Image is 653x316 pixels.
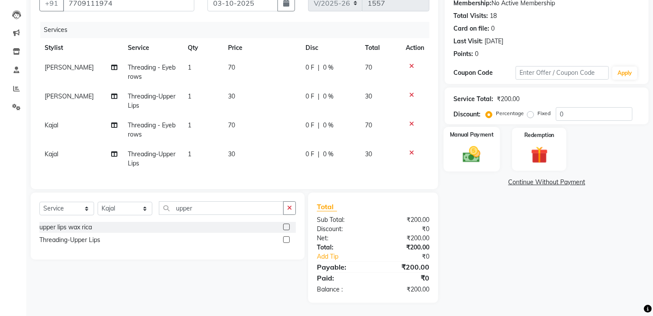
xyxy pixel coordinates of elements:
span: 30 [228,92,235,100]
span: | [318,121,319,130]
span: 0 F [305,92,314,101]
label: Percentage [496,109,524,117]
span: 0 F [305,150,314,159]
span: 30 [228,150,235,158]
span: Kajal [45,121,58,129]
div: Sub Total: [310,215,373,225]
span: Threading-Upper Lips [128,150,176,167]
div: Coupon Code [453,68,516,77]
div: ₹200.00 [497,95,520,104]
span: 70 [365,121,372,129]
th: Service [123,38,183,58]
input: Enter Offer / Coupon Code [516,66,609,80]
div: Payable: [310,262,373,272]
span: | [318,150,319,159]
div: ₹0 [373,273,436,283]
input: Search or Scan [159,201,284,215]
div: Discount: [453,110,481,119]
label: Fixed [537,109,551,117]
span: | [318,92,319,101]
div: Threading-Upper Lips [39,235,100,245]
div: Services [40,22,436,38]
th: Price [223,38,300,58]
div: ₹200.00 [373,234,436,243]
div: ₹0 [373,225,436,234]
span: 0 F [305,63,314,72]
span: Threading - Eyebrows [128,63,176,81]
span: 70 [365,63,372,71]
div: Balance : [310,285,373,294]
span: Threading-Upper Lips [128,92,176,109]
a: Add Tip [310,252,384,261]
th: Action [400,38,429,58]
div: Last Visit: [453,37,483,46]
span: 0 % [323,63,334,72]
span: 1 [188,121,191,129]
div: Net: [310,234,373,243]
div: Service Total: [453,95,493,104]
span: 30 [365,92,372,100]
div: ₹200.00 [373,215,436,225]
span: 70 [228,63,235,71]
div: Discount: [310,225,373,234]
div: Points: [453,49,473,59]
div: 0 [491,24,495,33]
div: Total Visits: [453,11,488,21]
th: Stylist [39,38,123,58]
span: 1 [188,63,191,71]
label: Manual Payment [450,130,494,139]
div: Total: [310,243,373,252]
img: _gift.svg [526,144,553,165]
button: Apply [612,67,637,80]
div: ₹0 [384,252,436,261]
div: upper lips wax rica [39,223,92,232]
span: Kajal [45,150,58,158]
span: 1 [188,150,191,158]
div: ₹200.00 [373,285,436,294]
span: | [318,63,319,72]
div: Card on file: [453,24,489,33]
label: Redemption [524,131,555,139]
th: Disc [300,38,360,58]
th: Qty [183,38,223,58]
span: Total [317,202,337,211]
span: 0 % [323,92,334,101]
th: Total [360,38,400,58]
span: 0 % [323,121,334,130]
span: [PERSON_NAME] [45,92,94,100]
div: ₹200.00 [373,262,436,272]
div: ₹200.00 [373,243,436,252]
div: Paid: [310,273,373,283]
span: 0 % [323,150,334,159]
span: 0 F [305,121,314,130]
span: 70 [228,121,235,129]
span: [PERSON_NAME] [45,63,94,71]
a: Continue Without Payment [446,178,647,187]
div: 0 [475,49,478,59]
span: 30 [365,150,372,158]
div: [DATE] [484,37,503,46]
img: _cash.svg [458,144,486,165]
div: 18 [490,11,497,21]
span: 1 [188,92,191,100]
span: Threading - Eyebrows [128,121,176,138]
